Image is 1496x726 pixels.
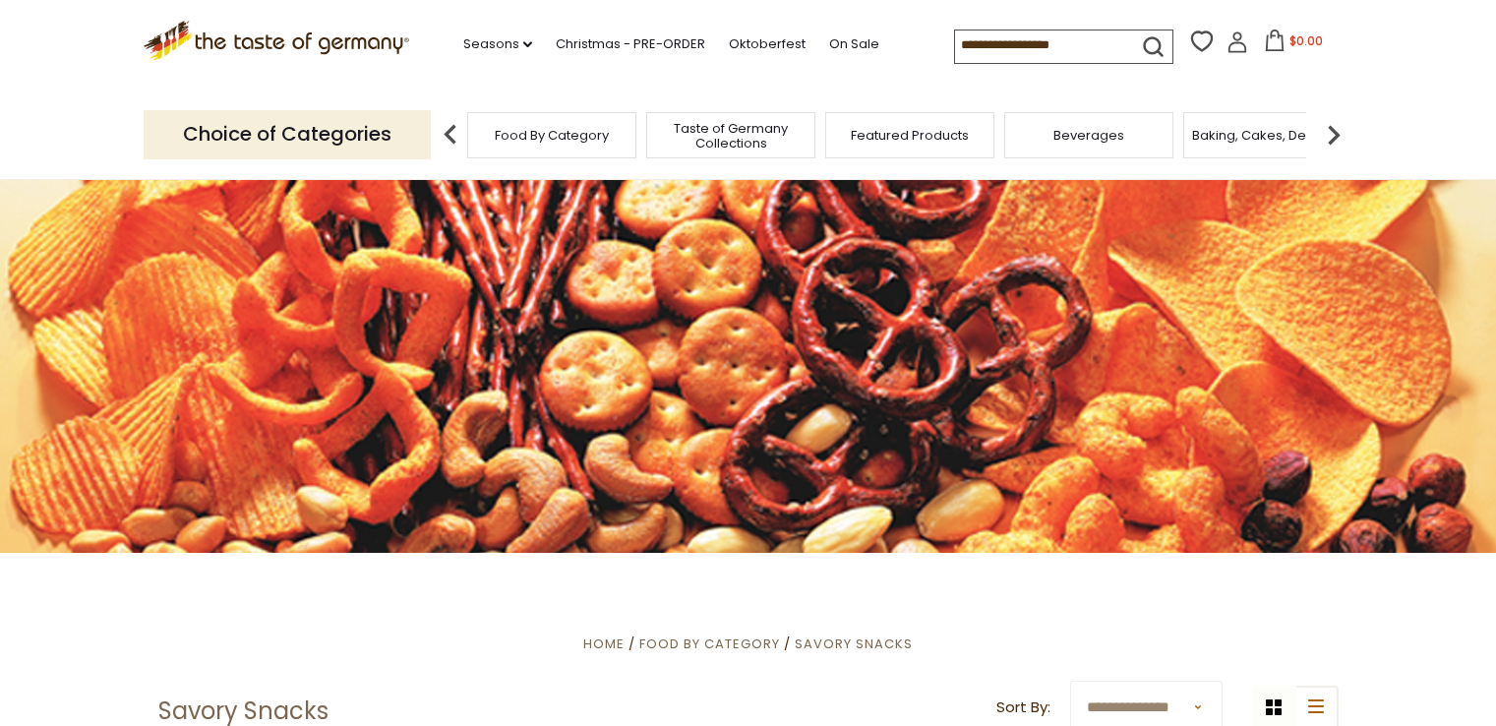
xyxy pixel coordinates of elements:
[431,115,470,154] img: previous arrow
[729,33,806,55] a: Oktoberfest
[556,33,705,55] a: Christmas - PRE-ORDER
[583,635,625,653] a: Home
[851,128,969,143] a: Featured Products
[1192,128,1345,143] a: Baking, Cakes, Desserts
[1053,128,1124,143] a: Beverages
[652,121,809,151] a: Taste of Germany Collections
[1289,32,1323,49] span: $0.00
[158,696,329,726] h1: Savory Snacks
[1252,30,1336,59] button: $0.00
[639,635,780,653] a: Food By Category
[144,110,431,158] p: Choice of Categories
[996,696,1050,720] label: Sort By:
[495,128,609,143] a: Food By Category
[1314,115,1353,154] img: next arrow
[829,33,879,55] a: On Sale
[795,635,913,653] a: Savory Snacks
[463,33,532,55] a: Seasons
